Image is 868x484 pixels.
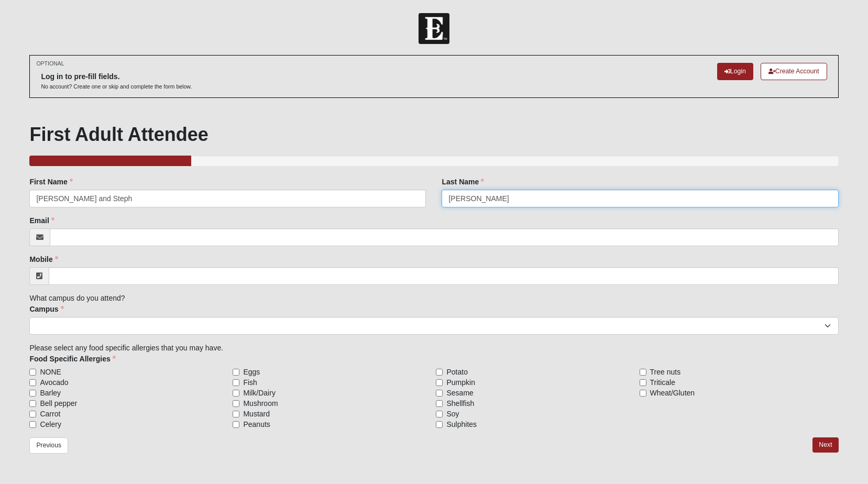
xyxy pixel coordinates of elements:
span: Triticale [650,377,676,388]
label: Mobile [29,254,58,265]
span: Avocado [40,377,68,388]
div: What campus do you attend? Please select any food specific allergies that you may have. [29,177,838,430]
input: Milk/Dairy [233,390,239,397]
a: Next [812,437,838,453]
img: Church of Eleven22 Logo [419,13,449,44]
input: Shellfish [436,400,443,407]
a: Login [717,63,753,80]
span: Potato [446,367,467,377]
span: Tree nuts [650,367,681,377]
span: Carrot [40,409,60,419]
input: Mustard [233,411,239,417]
input: Mushroom [233,400,239,407]
span: Peanuts [243,419,270,430]
input: Peanuts [233,421,239,428]
input: Potato [436,369,443,376]
label: First Name [29,177,72,187]
span: Shellfish [446,398,474,409]
span: Mushroom [243,398,278,409]
input: Sesame [436,390,443,397]
label: Email [29,215,54,226]
input: Avocado [29,379,36,386]
a: Create Account [761,63,827,80]
h1: First Adult Attendee [29,123,838,146]
small: OPTIONAL [36,60,64,68]
input: Sulphites [436,421,443,428]
p: No account? Create one or skip and complete the form below. [41,83,192,91]
span: Fish [243,377,257,388]
input: Carrot [29,411,36,417]
span: Bell pepper [40,398,77,409]
label: Campus [29,304,63,314]
label: Food Specific Allergies [29,354,115,364]
label: Last Name [442,177,484,187]
input: Fish [233,379,239,386]
input: Wheat/Gluten [640,390,646,397]
input: Barley [29,390,36,397]
span: NONE [40,367,61,377]
input: Bell pepper [29,400,36,407]
span: Barley [40,388,61,398]
span: Celery [40,419,61,430]
span: Mustard [243,409,270,419]
span: Pumpkin [446,377,475,388]
h6: Log in to pre-fill fields. [41,72,192,81]
input: Tree nuts [640,369,646,376]
a: Previous [29,437,68,454]
span: Sulphites [446,419,477,430]
input: NONE [29,369,36,376]
input: Eggs [233,369,239,376]
span: Soy [446,409,459,419]
input: Celery [29,421,36,428]
span: Eggs [243,367,260,377]
span: Wheat/Gluten [650,388,695,398]
span: Milk/Dairy [243,388,275,398]
input: Pumpkin [436,379,443,386]
input: Triticale [640,379,646,386]
input: Soy [436,411,443,417]
span: Sesame [446,388,473,398]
